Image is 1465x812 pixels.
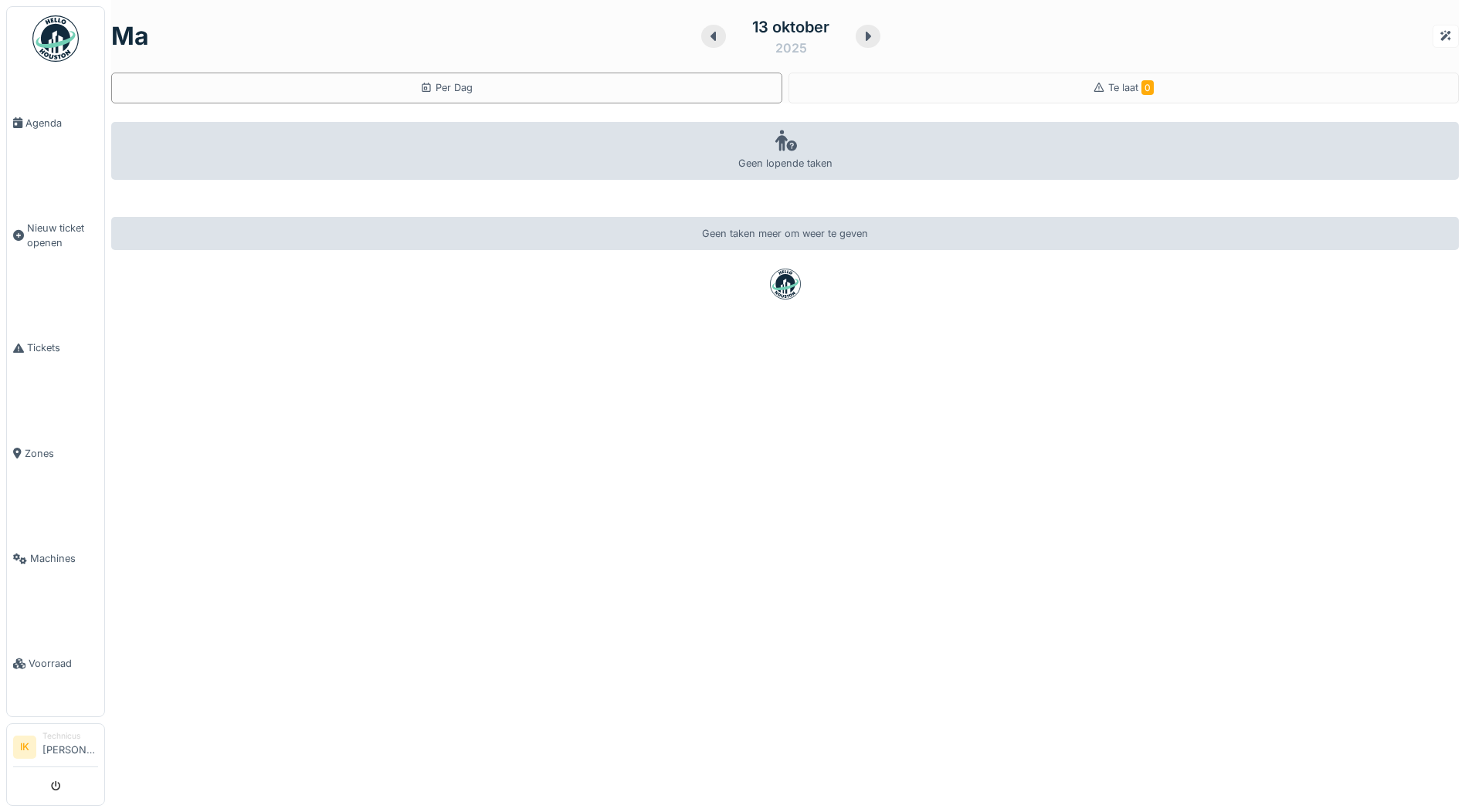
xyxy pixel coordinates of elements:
[25,446,98,461] span: Zones
[7,70,104,175] a: Agenda
[25,116,98,130] span: Agenda
[770,269,801,299] img: badge-BVDL4wpA.svg
[32,15,79,62] img: Badge_color-CXgf-gQk.svg
[111,122,1459,180] div: Geen lopende taken
[27,340,98,355] span: Tickets
[42,730,98,763] li: [PERSON_NAME]
[111,22,149,51] h1: ma
[1141,80,1154,95] span: 0
[13,736,36,759] li: IK
[29,656,98,671] span: Voorraad
[111,217,1459,250] div: Geen taken meer om weer te geven
[7,296,104,401] a: Tickets
[42,730,98,742] div: Technicus
[1108,82,1154,93] span: Te laat
[7,506,104,611] a: Machines
[752,15,829,39] div: 13 oktober
[30,551,98,566] span: Machines
[7,175,104,296] a: Nieuw ticket openen
[27,221,98,250] span: Nieuw ticket openen
[13,730,98,767] a: IK Technicus[PERSON_NAME]
[7,611,104,716] a: Voorraad
[7,401,104,506] a: Zones
[420,80,473,95] div: Per Dag
[775,39,807,57] div: 2025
